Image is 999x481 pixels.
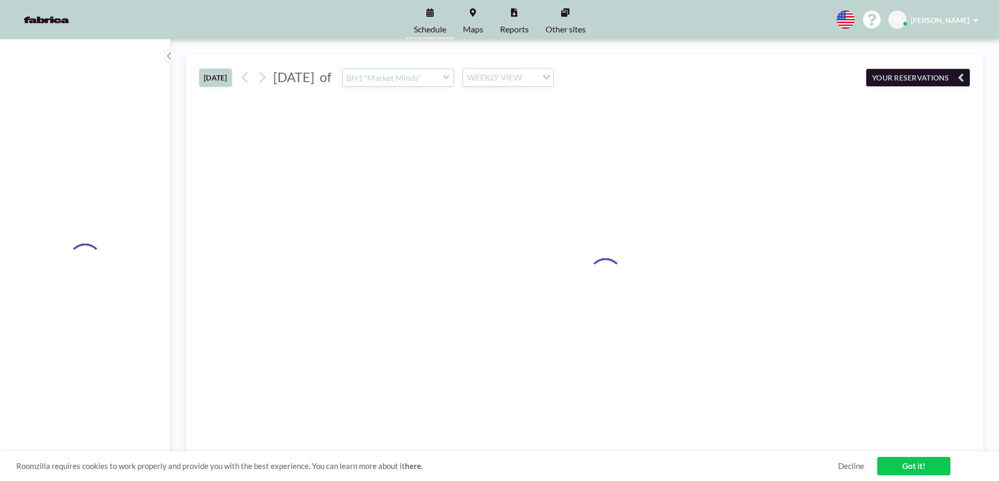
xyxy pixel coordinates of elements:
input: Search for option [525,71,536,84]
img: organization-logo [17,9,76,30]
span: SS [893,15,902,25]
button: YOUR RESERVATIONS [866,68,970,87]
div: Search for option [463,68,553,86]
span: of [320,69,331,85]
span: Roomzilla requires cookies to work properly and provide you with the best experience. You can lea... [16,461,838,471]
button: [DATE] [199,68,232,87]
span: Other sites [545,25,586,33]
span: Reports [500,25,529,33]
span: [PERSON_NAME] [911,16,969,25]
a: here. [405,461,423,471]
span: Schedule [414,25,446,33]
span: Maps [463,25,483,33]
a: Decline [838,461,864,471]
input: BN1 "Market Minds" [343,69,443,86]
span: WEEKLY VIEW [465,71,524,84]
span: [DATE] [273,69,315,85]
a: Got it! [877,457,950,475]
